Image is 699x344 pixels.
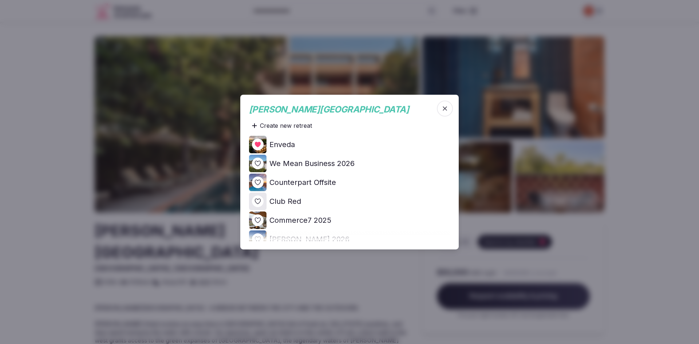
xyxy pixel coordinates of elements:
[249,136,266,153] img: Top retreat image for the retreat: Enveda
[269,177,336,187] h4: Counterpart Offsite
[269,158,355,169] h4: We Mean Business 2026
[249,174,266,191] img: Top retreat image for the retreat: Counterpart Offsite
[269,196,301,206] h4: Club Red
[269,139,295,150] h4: Enveda
[249,118,315,133] div: Create new retreat
[249,104,409,115] span: [PERSON_NAME][GEOGRAPHIC_DATA]
[269,215,331,225] h4: Commerce7 2025
[249,155,266,172] img: Top retreat image for the retreat: We Mean Business 2026
[249,211,266,229] img: Top retreat image for the retreat: Commerce7 2025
